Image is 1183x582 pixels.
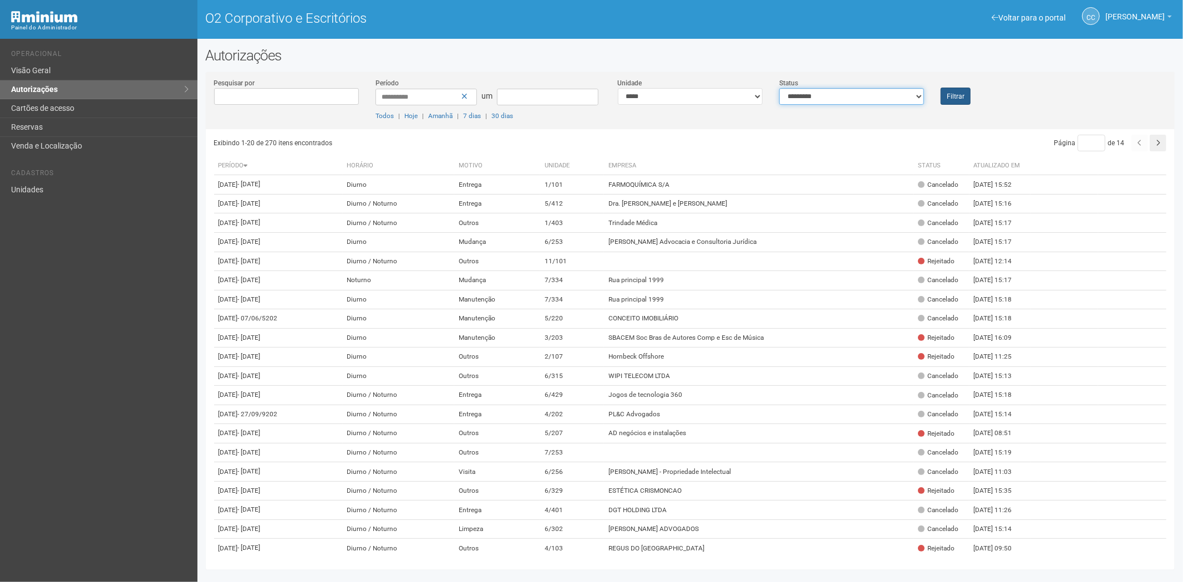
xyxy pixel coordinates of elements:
button: Filtrar [941,88,971,105]
font: [DATE] [219,295,238,303]
font: Rejeitado [928,257,955,265]
font: Entrega [459,200,481,207]
font: [DATE] 15:18 [974,295,1012,303]
font: - [DATE] [238,180,261,188]
font: [DATE] 15:17 [974,238,1012,246]
font: Diurno [347,372,367,380]
font: Período [375,79,399,87]
font: Rejeitado [928,353,955,360]
font: | [398,112,400,120]
font: 7/334 [545,295,563,303]
font: Manutenção [459,295,495,303]
font: Outros [459,257,479,265]
font: 1/101 [545,181,563,188]
font: Pesquisar por [214,79,255,87]
font: - [DATE] [238,467,261,475]
font: Rua principal 1999 [608,277,664,284]
font: Rejeitado [928,430,955,437]
font: [DATE] [219,410,238,418]
font: Diurno / Noturno [347,430,398,437]
font: Cancelado [928,295,959,303]
font: Rejeitado [928,487,955,494]
font: Exibindo 1-20 de 270 itens encontrados [214,139,333,147]
font: Entrega [459,506,481,514]
font: [DATE] 15:19 [974,448,1012,456]
font: Hoje [404,112,418,120]
font: 5/412 [545,200,563,207]
font: [DATE] [219,219,238,227]
font: Diurno [347,238,367,246]
font: Motivo [459,162,483,169]
font: Cartões de acesso [11,104,74,113]
font: Diurno / Noturno [347,448,398,456]
font: Cancelado [928,525,959,533]
font: - [DATE] [238,295,261,303]
font: Autorizações [206,47,282,64]
font: Cancelado [928,506,959,514]
font: Diurno / Noturno [347,506,398,514]
font: [DATE] 11:25 [974,353,1012,361]
font: - [DATE] [238,353,261,360]
a: 7 dias [463,112,481,120]
font: Entrega [459,391,481,399]
font: | [422,112,424,120]
font: | [485,112,487,120]
font: Outros [459,430,479,437]
font: [DATE] [219,315,238,323]
font: Unidade [545,162,570,169]
font: [DATE] [219,506,238,514]
font: Filtrar [947,93,964,100]
font: 11/101 [545,257,567,265]
font: Cancelado [928,448,959,456]
font: 7/334 [545,277,563,284]
a: 30 dias [491,112,513,120]
font: Entrega [459,410,481,418]
font: Limpeza [459,525,483,533]
font: Outros [459,372,479,380]
font: [DATE] 15:18 [974,315,1012,323]
font: [DATE] 15:16 [974,200,1012,207]
font: Página [1054,139,1075,147]
font: PL&C Advogados [608,410,660,418]
font: Cancelado [928,276,959,284]
a: [PERSON_NAME] [1105,14,1172,23]
span: Camila Catarina Lima [1105,2,1165,21]
font: [DATE] [219,277,238,284]
font: Venda e Localização [11,141,82,150]
font: 6/302 [545,525,563,533]
font: Mudança [459,277,486,284]
font: Visão Geral [11,66,50,75]
font: 1/403 [545,219,563,227]
font: Empresa [608,162,636,169]
font: [DATE] [219,238,238,246]
font: Cancelado [928,181,959,188]
font: [DATE] 15:18 [974,391,1012,399]
font: [DATE] [219,372,238,380]
font: Voltar para o portal [998,13,1065,22]
font: Cancelado [928,238,959,246]
font: 3/203 [545,334,563,341]
font: [DATE] [219,181,238,188]
font: Outros [459,353,479,361]
font: Dra. [PERSON_NAME] e [PERSON_NAME] [608,200,727,207]
font: - [DATE] [238,372,261,380]
font: Cancelado [928,391,959,399]
font: Período [219,162,244,169]
font: 4/103 [545,544,563,552]
font: - [DATE] [238,525,261,533]
font: Entrega [459,181,481,188]
font: Outros [459,448,479,456]
font: Cancelado [928,410,959,418]
a: Todos [375,112,394,120]
font: [DATE] 15:13 [974,372,1012,380]
font: Rejeitado [928,334,955,341]
font: Cancelado [928,372,959,380]
font: - [DATE] [238,238,261,246]
font: Diurno [347,295,367,303]
font: [PERSON_NAME] [1105,12,1165,21]
font: - [DATE] [238,218,261,226]
font: Diurno / Noturno [347,257,398,265]
font: - [DATE] [238,448,261,456]
font: CC [1087,14,1096,22]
